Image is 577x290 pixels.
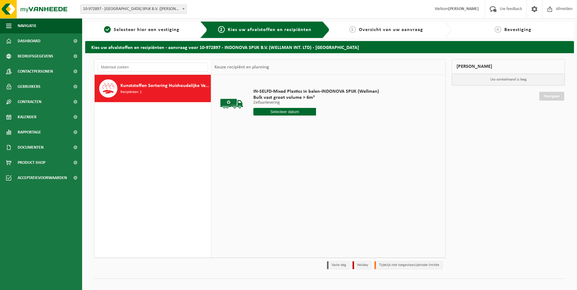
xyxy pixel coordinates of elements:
[18,170,67,185] span: Acceptatievoorwaarden
[18,79,40,94] span: Gebruikers
[18,94,41,109] span: Contracten
[18,109,36,125] span: Kalender
[88,26,195,33] a: 1Selecteer hier een vestiging
[98,63,208,72] input: Materiaal zoeken
[253,101,379,105] p: Zelfaanlevering
[120,89,142,95] span: Recipiënten: 1
[104,26,111,33] span: 1
[327,261,349,269] li: Vaste dag
[18,18,36,33] span: Navigatie
[218,26,225,33] span: 2
[228,27,311,32] span: Kies uw afvalstoffen en recipiënten
[448,7,479,11] strong: [PERSON_NAME]
[114,27,179,32] span: Selecteer hier een vestiging
[374,261,443,269] li: Tijdelijk niet toegestaan/période limitée
[18,140,43,155] span: Documenten
[80,5,187,14] span: 10-972897 - INDONOVA SPIJK B.V. (WELLMAN INT. LTD) - SPIJK
[85,41,574,53] h2: Kies uw afvalstoffen en recipiënten - aanvraag voor 10-972897 - INDONOVA SPIJK B.V. (WELLMAN INT....
[452,74,565,85] p: Uw winkelmand is leeg
[18,125,41,140] span: Rapportage
[18,33,40,49] span: Dashboard
[452,59,565,74] div: [PERSON_NAME]
[18,64,53,79] span: Contactpersonen
[18,49,53,64] span: Bedrijfsgegevens
[18,155,45,170] span: Product Shop
[353,261,371,269] li: Holiday
[253,108,316,116] input: Selecteer datum
[349,26,356,33] span: 3
[253,88,379,95] span: IN-SELFD-Mixed Plastics in balen-INDONOVA SPIJK (Wellman)
[495,26,501,33] span: 4
[539,92,564,101] a: Doorgaan
[253,95,379,101] span: Bulk vast groot volume > 6m³
[81,5,186,13] span: 10-972897 - INDONOVA SPIJK B.V. (WELLMAN INT. LTD) - SPIJK
[211,60,272,75] div: Keuze recipiënt en planning
[95,75,211,102] button: Kunststoffen Sortering Huishoudelijke Verpakkingen (CR) Recipiënten: 1
[504,27,531,32] span: Bevestiging
[359,27,423,32] span: Overzicht van uw aanvraag
[120,82,209,89] span: Kunststoffen Sortering Huishoudelijke Verpakkingen (CR)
